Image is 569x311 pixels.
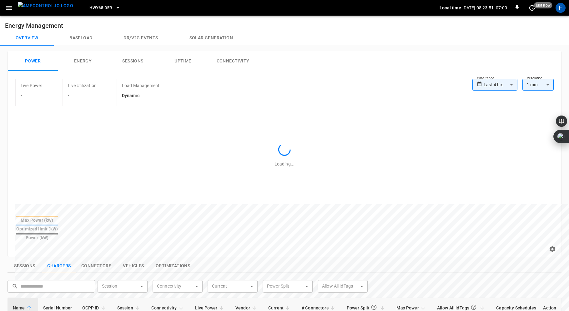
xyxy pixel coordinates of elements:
[108,51,158,71] button: Sessions
[87,2,123,14] button: HWY65-DER
[477,76,494,81] label: Time Range
[68,82,97,89] p: Live Utilization
[534,2,552,8] span: just now
[122,82,159,89] p: Load Management
[21,82,43,89] p: Live Power
[122,92,159,99] h6: Dynamic
[58,51,108,71] button: Energy
[527,3,537,13] button: set refresh interval
[440,5,461,11] p: Local time
[484,79,517,91] div: Last 4 hrs
[21,92,43,99] h6: -
[527,76,542,81] label: Resolution
[274,161,295,166] span: Loading...
[18,2,73,10] img: ampcontrol.io logo
[42,259,76,273] button: show latest charge points
[8,259,42,273] button: show latest sessions
[108,31,174,46] button: Dr/V2G events
[8,51,58,71] button: Power
[174,31,249,46] button: Solar generation
[68,92,97,99] h6: -
[556,3,566,13] div: profile-icon
[208,51,258,71] button: Connectivity
[54,31,108,46] button: Baseload
[76,259,116,273] button: show latest connectors
[151,259,195,273] button: show latest optimizations
[89,4,112,12] span: HWY65-DER
[462,5,507,11] p: [DATE] 08:23:51 -07:00
[116,259,151,273] button: show latest vehicles
[522,79,554,91] div: 1 min
[158,51,208,71] button: Uptime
